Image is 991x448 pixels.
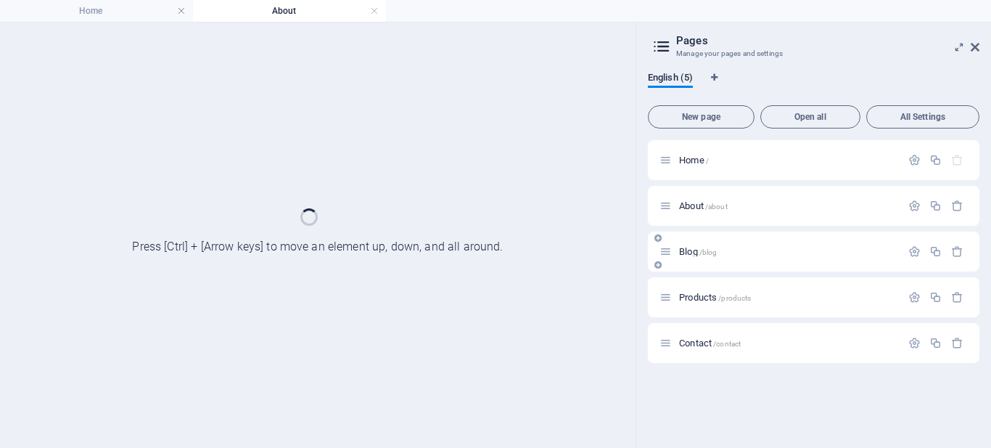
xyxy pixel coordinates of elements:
[648,69,693,89] span: English (5)
[873,113,973,121] span: All Settings
[718,294,751,302] span: /products
[908,154,921,166] div: Settings
[951,200,963,212] div: Remove
[679,200,728,211] span: About
[951,337,963,349] div: Remove
[675,247,901,256] div: Blog/blog
[929,337,942,349] div: Duplicate
[648,72,979,99] div: Language Tabs
[760,105,860,129] button: Open all
[706,157,709,165] span: /
[929,200,942,212] div: Duplicate
[705,203,728,211] span: /about
[951,154,963,166] div: The startpage cannot be deleted
[675,201,901,211] div: About/about
[951,291,963,304] div: Remove
[675,338,901,348] div: Contact/contact
[866,105,979,129] button: All Settings
[679,292,751,303] span: Click to open page
[929,291,942,304] div: Duplicate
[713,340,741,348] span: /contact
[679,338,741,349] span: Click to open page
[929,154,942,166] div: Duplicate
[675,155,901,165] div: Home/
[908,245,921,258] div: Settings
[654,113,748,121] span: New page
[676,34,979,47] h2: Pages
[699,248,717,256] span: /blog
[676,47,950,60] h3: Manage your pages and settings
[929,245,942,258] div: Duplicate
[908,337,921,349] div: Settings
[908,291,921,304] div: Settings
[679,155,709,166] span: Click to open page
[679,246,717,257] span: Blog
[908,200,921,212] div: Settings
[648,105,754,129] button: New page
[675,293,901,302] div: Products/products
[193,3,386,19] h4: About
[951,245,963,258] div: Remove
[767,113,854,121] span: Open all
